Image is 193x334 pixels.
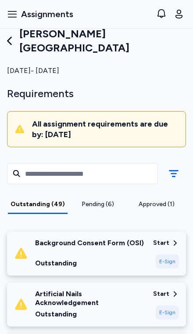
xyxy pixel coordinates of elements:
div: E-Sign [156,305,179,319]
div: Start [153,239,169,247]
div: [DATE] - [DATE] [7,65,186,76]
div: Pending (6) [72,200,124,209]
button: Assignments [4,4,77,24]
span: Assignments [21,8,73,20]
div: Outstanding [35,258,144,269]
div: Start [153,290,169,298]
div: Artificial Nails Acknowledgement [35,290,146,307]
div: [PERSON_NAME][GEOGRAPHIC_DATA] [7,27,186,55]
div: Requirements [7,87,186,101]
div: Background Consent Form (OSI) [35,239,144,247]
div: E-Sign [156,254,179,269]
div: Approved (1) [131,200,182,209]
div: Outstanding [35,309,146,319]
div: Outstanding (49) [11,200,65,209]
div: All assignment requirements are due by: [DATE] [32,119,179,140]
